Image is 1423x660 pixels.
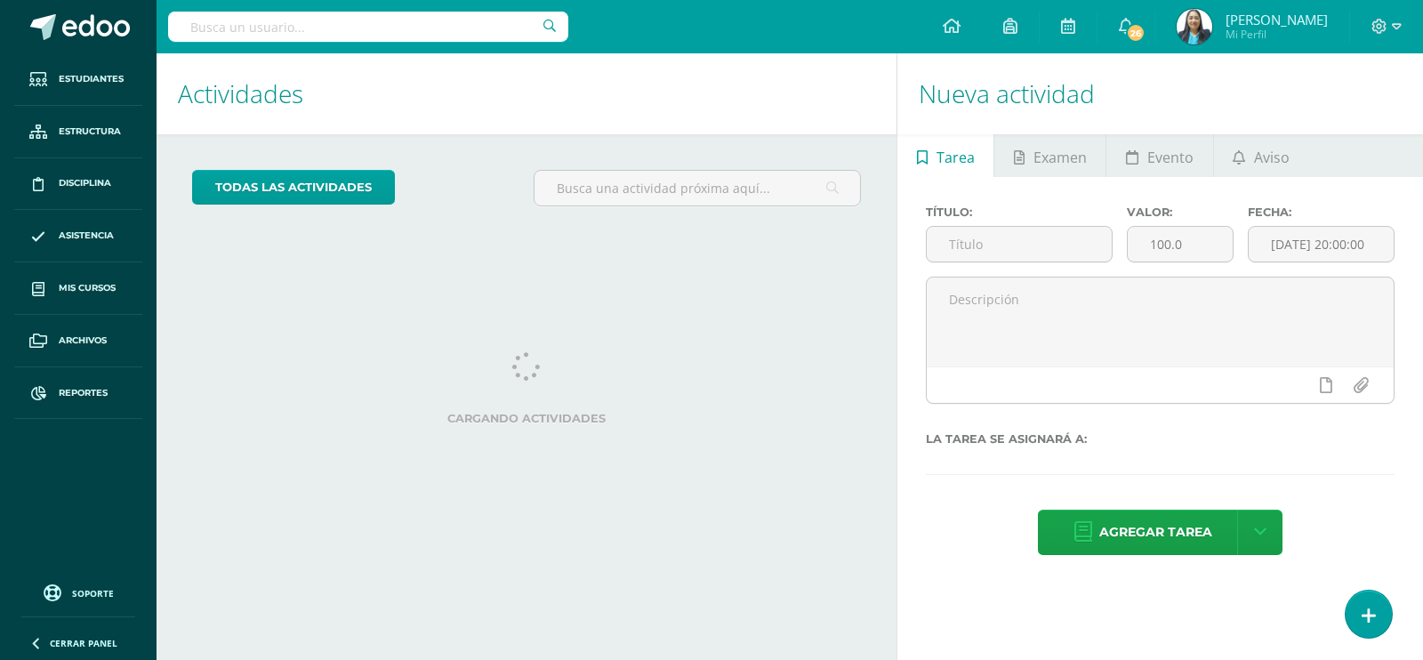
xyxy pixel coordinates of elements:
[14,367,142,420] a: Reportes
[1177,9,1212,44] img: dc7d38de1d5b52360c8bb618cee5abea.png
[1033,136,1087,179] span: Examen
[1127,205,1234,219] label: Valor:
[59,229,114,243] span: Asistencia
[72,587,114,600] span: Soporte
[926,432,1395,446] label: La tarea se asignará a:
[926,205,1113,219] label: Título:
[1147,136,1194,179] span: Evento
[1226,27,1328,42] span: Mi Perfil
[14,158,142,211] a: Disciplina
[535,171,860,205] input: Busca una actividad próxima aquí...
[1226,11,1328,28] span: [PERSON_NAME]
[919,53,1402,134] h1: Nueva actividad
[994,134,1105,177] a: Examen
[1126,23,1146,43] span: 26
[1248,205,1395,219] label: Fecha:
[21,580,135,604] a: Soporte
[192,412,861,425] label: Cargando actividades
[14,53,142,106] a: Estudiantes
[178,53,875,134] h1: Actividades
[192,170,395,205] a: todas las Actividades
[897,134,993,177] a: Tarea
[1106,134,1212,177] a: Evento
[14,106,142,158] a: Estructura
[937,136,975,179] span: Tarea
[14,315,142,367] a: Archivos
[1099,511,1212,554] span: Agregar tarea
[168,12,568,42] input: Busca un usuario...
[14,210,142,262] a: Asistencia
[1254,136,1290,179] span: Aviso
[14,262,142,315] a: Mis cursos
[1128,227,1233,262] input: Puntos máximos
[1249,227,1394,262] input: Fecha de entrega
[59,125,121,139] span: Estructura
[50,637,117,649] span: Cerrar panel
[1214,134,1309,177] a: Aviso
[59,176,111,190] span: Disciplina
[59,72,124,86] span: Estudiantes
[59,334,107,348] span: Archivos
[927,227,1112,262] input: Título
[59,386,108,400] span: Reportes
[59,281,116,295] span: Mis cursos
